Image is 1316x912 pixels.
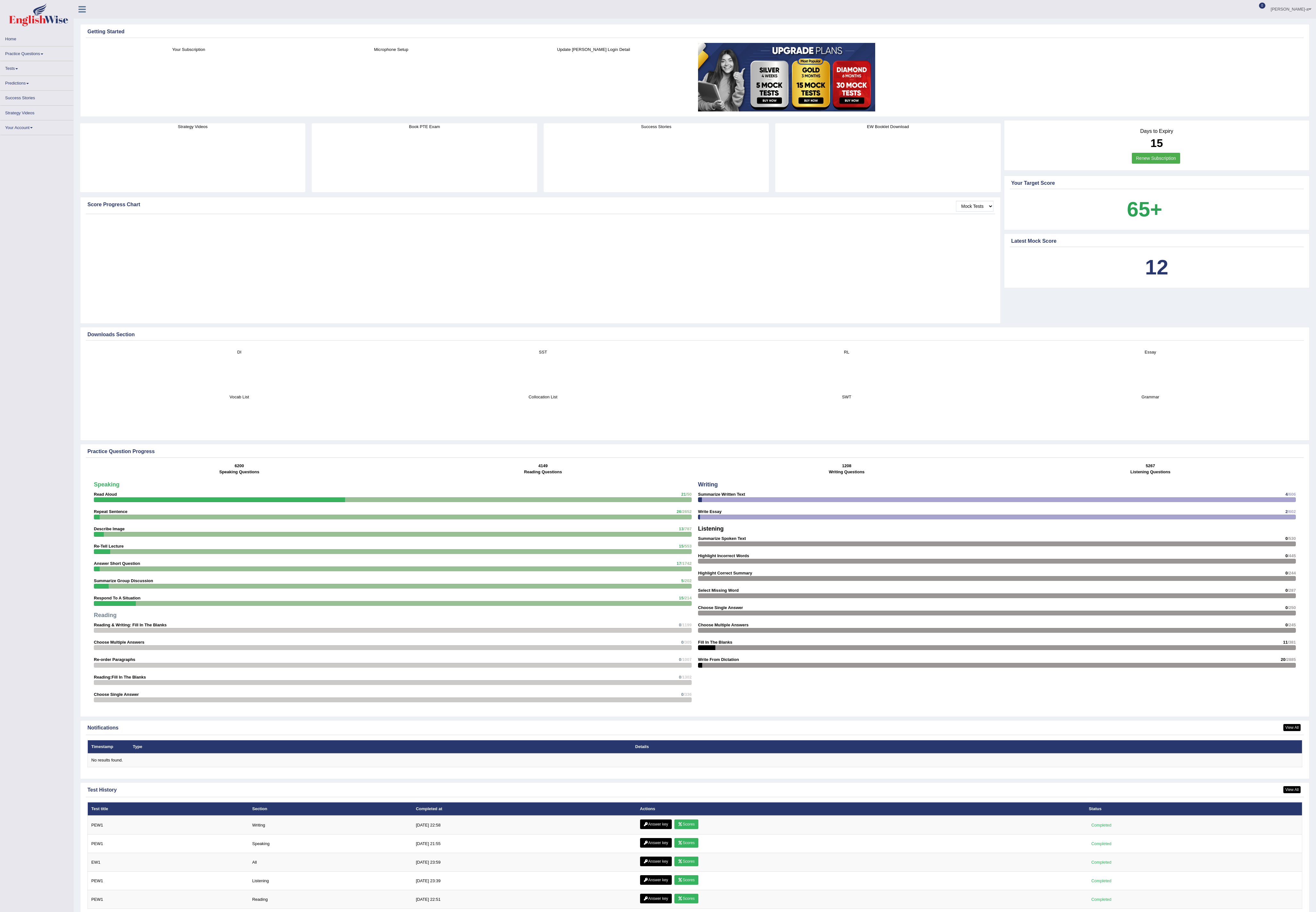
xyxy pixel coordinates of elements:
td: Writing [249,816,412,835]
td: Speaking [249,835,412,853]
span: 4 [1285,492,1287,497]
a: View All [1283,724,1301,731]
div: Completed [1089,859,1114,866]
strong: Select Missing Word [698,588,739,593]
strong: Write From Dictation [698,657,739,662]
span: /244 [1288,571,1296,575]
strong: Re-order Paragraphs [94,657,135,662]
a: Home [0,32,73,44]
strong: Re-Tell Lecture [94,544,124,549]
h4: SST [394,349,692,355]
strong: Highlight Incorrect Words [698,553,749,558]
strong: Reading [94,612,117,618]
a: Predictions [0,76,73,88]
label: Reading Questions [524,469,562,475]
div: Downloads Section [87,331,1302,338]
a: Practice Questions [0,46,73,59]
div: Score Progress Chart [87,201,993,208]
strong: Choose Multiple Answers [94,640,144,645]
span: 0 [1285,553,1287,558]
strong: Reading & Writing: Fill In The Blanks [94,623,167,627]
a: Scores [674,875,698,885]
h4: Days to Expiry [1011,128,1303,134]
a: Strategy Videos [0,106,73,118]
strong: Summarize Group Discussion [94,578,153,583]
strong: 6200 [235,463,244,468]
span: /50 [686,492,692,497]
b: 15 [1150,137,1163,149]
span: 21 [681,492,686,497]
span: /305 [684,640,692,645]
th: Section [249,802,412,816]
div: Latest Mock Score [1011,237,1303,245]
span: /553 [684,544,692,549]
h4: Your Subscription [91,46,287,53]
td: PEW1 [88,890,249,909]
strong: 1208 [842,463,851,468]
strong: Listening [698,525,724,532]
span: 15 [679,544,683,549]
span: 0 [1285,623,1287,627]
a: Answer key [640,857,672,866]
strong: Choose Multiple Answers [698,623,749,627]
span: 0 [681,640,683,645]
div: Your Target Score [1011,179,1303,187]
a: Answer key [640,894,672,903]
span: 26 [677,509,681,514]
span: 17 [677,561,681,566]
strong: Describe Image [94,526,125,531]
td: [DATE] 23:39 [412,872,636,890]
span: /1302 [681,675,692,680]
span: 0 [679,623,681,627]
h4: Collocation List [394,394,692,400]
td: PEW1 [88,872,249,890]
a: Scores [674,894,698,903]
div: Test History [87,786,1302,794]
strong: Summarize Spoken Text [698,536,746,541]
strong: 5267 [1146,463,1155,468]
a: Answer key [640,838,672,848]
td: Reading [249,890,412,909]
b: 65+ [1127,198,1162,221]
span: /250 [1288,605,1296,610]
strong: Highlight Correct Summary [698,571,752,575]
span: 0 [679,657,681,662]
strong: 4149 [539,463,548,468]
span: /214 [684,596,692,600]
span: 0 [1285,536,1287,541]
a: Scores [674,838,698,848]
span: 15 [679,596,683,600]
span: 0 [679,675,681,680]
span: 0 [1285,588,1287,593]
h4: Microphone Setup [293,46,489,53]
th: Type [129,740,632,753]
strong: Choose Single Answer [698,605,743,610]
span: /1742 [681,561,692,566]
th: Actions [637,802,1085,816]
label: Writing Questions [829,469,865,475]
h4: Update [PERSON_NAME] Login Detail [496,46,692,53]
img: small5.jpg [698,43,875,111]
div: Practice Question Progress [87,448,1302,455]
label: Speaking Questions [219,469,259,475]
div: Completed [1089,822,1114,828]
td: [DATE] 22:58 [412,816,636,835]
td: [DATE] 22:51 [412,890,636,909]
strong: Reading:Fill In The Blanks [94,675,146,680]
strong: Summarize Written Text [698,492,745,497]
span: /602 [1288,509,1296,514]
h4: Strategy Videos [80,123,305,130]
span: 0 [1259,3,1265,9]
h4: Vocab List [91,394,388,400]
strong: Answer Short Question [94,561,140,566]
span: /336 [684,692,692,697]
strong: Speaking [94,481,119,488]
th: Test title [88,802,249,816]
div: Completed [1089,896,1114,903]
span: /787 [684,526,692,531]
span: /606 [1288,492,1296,497]
span: 0 [681,692,683,697]
a: Answer key [640,875,672,885]
b: 12 [1145,256,1168,279]
label: Listening Questions [1131,469,1171,475]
